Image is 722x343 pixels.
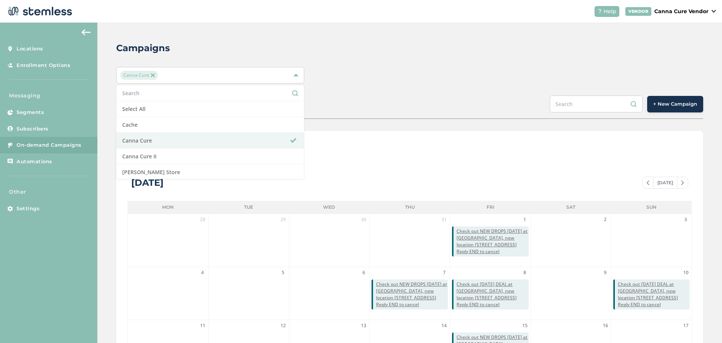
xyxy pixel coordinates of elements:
[604,8,616,15] span: Help
[521,269,529,276] span: 8
[208,201,289,214] li: Tue
[602,269,609,276] span: 9
[120,71,158,80] span: Canna Cure
[681,181,684,185] img: icon-chevron-right-bae969c5.svg
[457,281,528,308] span: Check out [DATE] DEAL at [GEOGRAPHIC_DATA], new location [STREET_ADDRESS] Reply END to cancel
[370,201,450,214] li: Thu
[550,96,643,112] input: Search
[17,109,44,116] span: Segments
[199,269,206,276] span: 4
[199,216,206,223] span: 28
[440,269,448,276] span: 7
[625,7,651,16] div: VENDOR
[360,322,367,329] span: 13
[17,158,52,165] span: Automations
[376,281,448,308] span: Check out NEW DROPS [DATE] at [GEOGRAPHIC_DATA], new location [STREET_ADDRESS] Reply END to cancel
[151,73,155,77] img: icon-close-accent-8a337256.svg
[450,201,531,214] li: Fri
[653,100,697,108] span: + New Campaign
[682,322,690,329] span: 17
[598,9,602,14] img: icon-help-white-03924b79.svg
[117,164,304,180] li: [PERSON_NAME] Store
[17,205,39,212] span: Settings
[360,269,367,276] span: 6
[289,201,369,214] li: Wed
[279,269,287,276] span: 5
[711,10,716,13] img: icon_down-arrow-small-66adaf34.svg
[682,269,690,276] span: 10
[653,177,677,188] span: [DATE]
[602,216,609,223] span: 2
[440,216,448,223] span: 31
[521,216,529,223] span: 1
[117,133,304,149] li: Canna Cure
[199,322,206,329] span: 11
[116,41,170,55] h2: Campaigns
[122,89,298,97] input: Search
[682,216,690,223] span: 3
[127,201,208,214] li: Mon
[117,117,304,133] li: Cache
[654,8,708,15] p: Canna Cure Vendor
[17,62,70,69] span: Enrollment Options
[684,307,722,343] iframe: Chat Widget
[117,149,304,164] li: Canna Cure II
[602,322,609,329] span: 16
[647,96,703,112] button: + New Campaign
[17,125,49,133] span: Subscribers
[531,201,611,214] li: Sat
[279,216,287,223] span: 29
[17,45,43,53] span: Locations
[457,228,528,255] span: Check out NEW DROPS [DATE] at [GEOGRAPHIC_DATA], new location [STREET_ADDRESS] Reply END to cancel
[17,141,82,149] span: On-demand Campaigns
[117,101,304,117] li: Select All
[6,4,72,19] img: logo-dark-0685b13c.svg
[521,322,529,329] span: 15
[611,201,692,214] li: Sun
[131,176,164,190] div: [DATE]
[82,29,91,35] img: icon-arrow-back-accent-c549486e.svg
[618,281,690,308] span: Check out [DATE] DEAL at [GEOGRAPHIC_DATA], new location [STREET_ADDRESS] Reply END to cancel
[279,322,287,329] span: 12
[440,322,448,329] span: 14
[360,216,367,223] span: 30
[646,181,649,185] img: icon-chevron-left-b8c47ebb.svg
